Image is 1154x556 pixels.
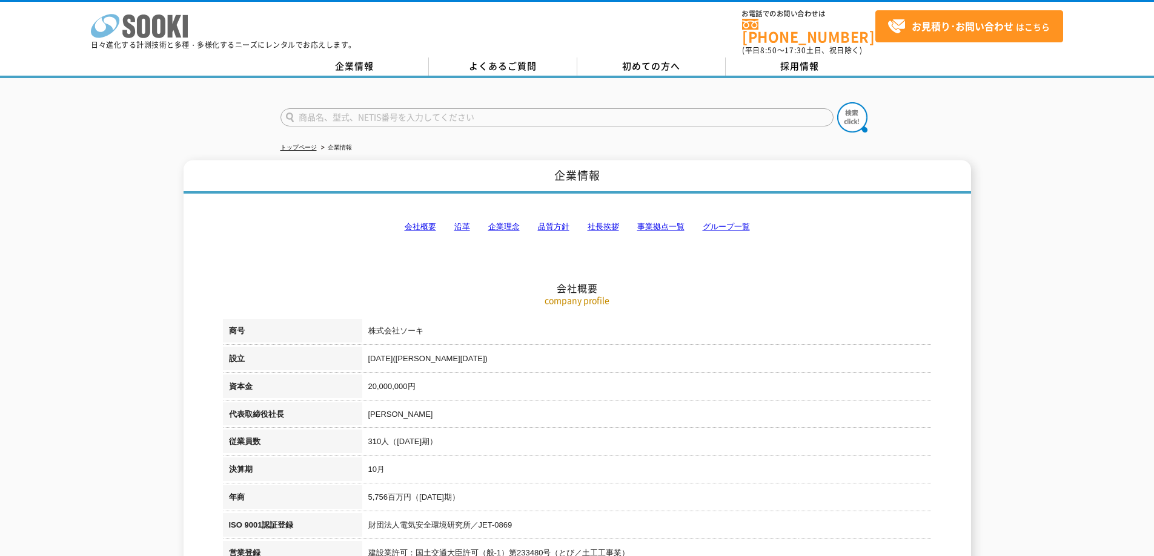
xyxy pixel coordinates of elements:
[223,319,362,347] th: 商号
[405,222,436,231] a: 会社概要
[362,374,932,402] td: 20,000,000円
[784,45,806,56] span: 17:30
[362,485,932,513] td: 5,756百万円（[DATE]期）
[362,402,932,430] td: [PERSON_NAME]
[91,41,356,48] p: 日々進化する計測技術と多種・多様化するニーズにレンタルでお応えします。
[875,10,1063,42] a: お見積り･お問い合わせはこちら
[488,222,520,231] a: 企業理念
[223,430,362,457] th: 従業員数
[184,160,971,194] h1: 企業情報
[223,485,362,513] th: 年商
[429,57,577,76] a: よくあるご質問
[223,402,362,430] th: 代表取締役社長
[837,102,867,132] img: btn_search.png
[760,45,777,56] span: 8:50
[454,222,470,231] a: 沿革
[223,513,362,541] th: ISO 9001認証登録
[577,57,726,76] a: 初めての方へ
[912,19,1013,33] strong: お見積り･お問い合わせ
[362,347,932,374] td: [DATE]([PERSON_NAME][DATE])
[742,45,862,56] span: (平日 ～ 土日、祝日除く)
[637,222,685,231] a: 事業拠点一覧
[280,108,834,126] input: 商品名、型式、NETIS番号を入力してください
[622,59,680,73] span: 初めての方へ
[887,18,1050,36] span: はこちら
[362,319,932,347] td: 株式会社ソーキ
[223,347,362,374] th: 設立
[703,222,750,231] a: グループ一覧
[280,57,429,76] a: 企業情報
[538,222,569,231] a: 品質方針
[223,457,362,485] th: 決算期
[726,57,874,76] a: 採用情報
[223,294,932,307] p: company profile
[319,142,352,154] li: 企業情報
[280,144,317,151] a: トップページ
[223,374,362,402] th: 資本金
[362,457,932,485] td: 10月
[588,222,619,231] a: 社長挨拶
[362,513,932,541] td: 財団法人電気安全環境研究所／JET-0869
[223,161,932,295] h2: 会社概要
[742,19,875,44] a: [PHONE_NUMBER]
[742,10,875,18] span: お電話でのお問い合わせは
[362,430,932,457] td: 310人（[DATE]期）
